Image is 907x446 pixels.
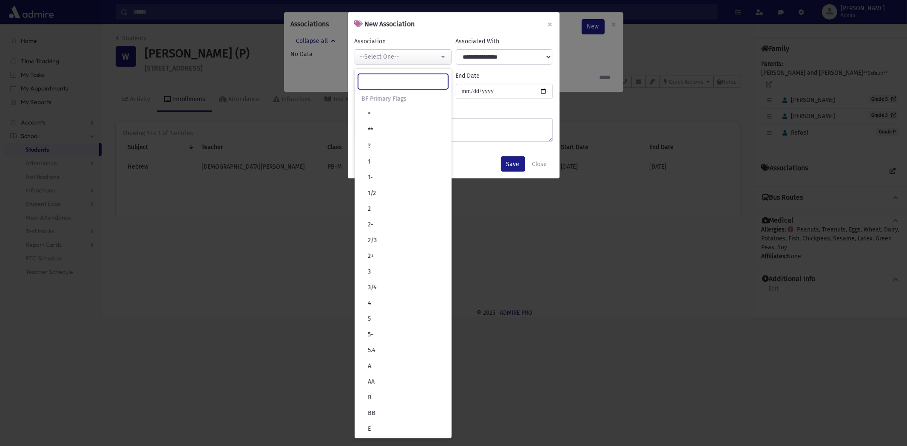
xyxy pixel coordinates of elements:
[368,409,375,418] span: BB
[368,315,371,323] span: 5
[368,268,371,276] span: 3
[368,330,373,339] span: 5-
[368,393,372,402] span: B
[368,205,371,213] span: 2
[368,346,375,355] span: 5.4
[368,173,373,182] span: 1-
[368,158,370,166] span: 1
[361,94,407,103] span: BF Primary Flags
[456,37,500,46] label: Associated With
[501,156,525,172] button: Save
[368,142,370,150] span: ?
[368,425,371,433] span: E
[360,52,439,61] div: --Select One--
[355,19,415,29] h6: New Association
[456,71,480,80] label: End Date
[368,252,374,260] span: 2+
[368,189,376,198] span: 1/2
[368,299,371,308] span: 4
[355,37,386,46] label: Association
[368,378,375,386] span: AA
[358,74,448,89] input: Search
[368,283,376,292] span: 3/4
[355,49,452,65] button: --Select One--
[368,220,373,229] span: 2-
[527,156,553,172] button: Close
[541,12,560,36] button: ×
[368,362,371,370] span: A
[368,236,377,245] span: 2/3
